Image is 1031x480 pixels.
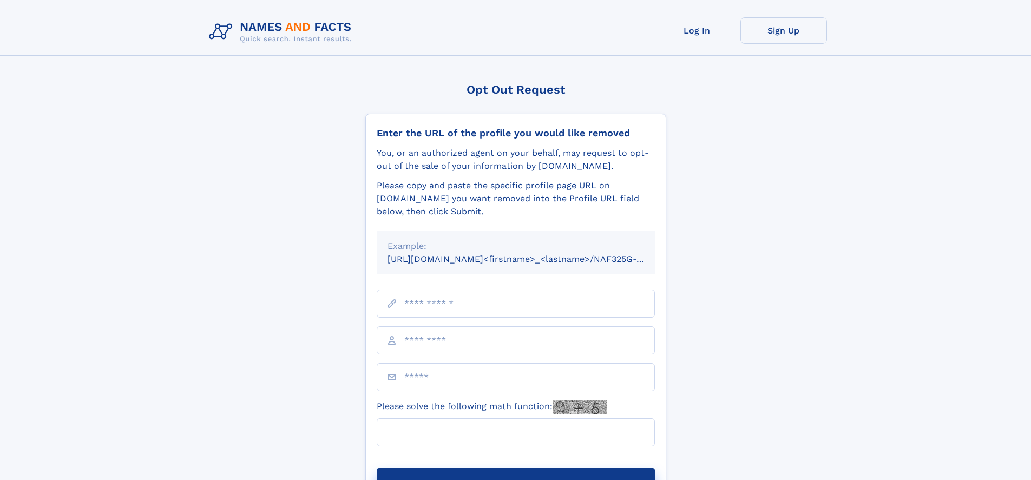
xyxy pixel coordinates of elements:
[654,17,740,44] a: Log In
[388,254,675,264] small: [URL][DOMAIN_NAME]<firstname>_<lastname>/NAF325G-xxxxxxxx
[205,17,360,47] img: Logo Names and Facts
[377,147,655,173] div: You, or an authorized agent on your behalf, may request to opt-out of the sale of your informatio...
[388,240,644,253] div: Example:
[377,400,607,414] label: Please solve the following math function:
[377,179,655,218] div: Please copy and paste the specific profile page URL on [DOMAIN_NAME] you want removed into the Pr...
[377,127,655,139] div: Enter the URL of the profile you would like removed
[365,83,666,96] div: Opt Out Request
[740,17,827,44] a: Sign Up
